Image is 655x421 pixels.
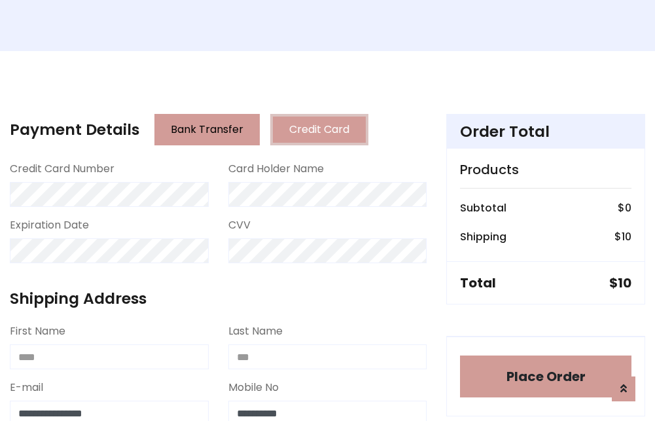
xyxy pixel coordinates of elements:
[618,202,631,214] h6: $
[622,229,631,244] span: 10
[625,200,631,215] span: 0
[10,323,65,339] label: First Name
[460,202,506,214] h6: Subtotal
[10,161,115,177] label: Credit Card Number
[460,122,631,141] h4: Order Total
[10,289,427,308] h4: Shipping Address
[609,275,631,291] h5: $
[228,217,251,233] label: CVV
[460,356,631,397] button: Place Order
[270,114,368,145] button: Credit Card
[460,275,496,291] h5: Total
[228,323,283,339] label: Last Name
[460,230,506,243] h6: Shipping
[618,274,631,292] span: 10
[228,380,279,395] label: Mobile No
[154,114,260,145] button: Bank Transfer
[460,162,631,177] h5: Products
[614,230,631,243] h6: $
[10,217,89,233] label: Expiration Date
[10,120,139,139] h4: Payment Details
[10,380,43,395] label: E-mail
[228,161,324,177] label: Card Holder Name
